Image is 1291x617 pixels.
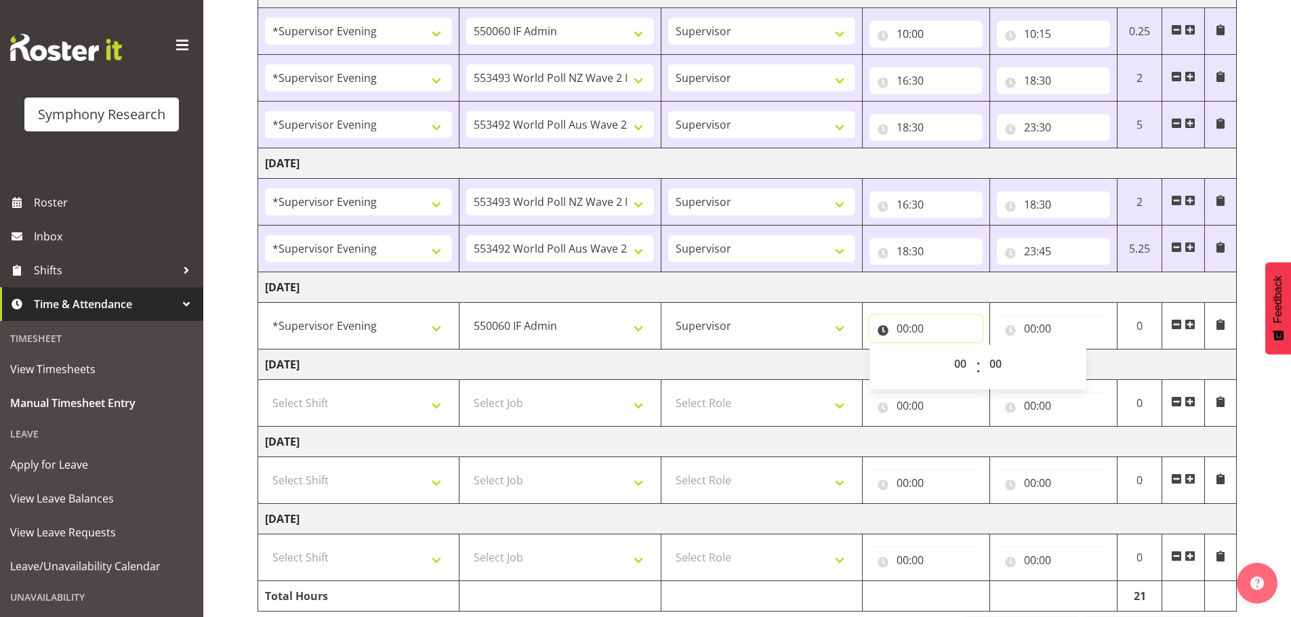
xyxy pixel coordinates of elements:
div: Timesheet [3,324,200,352]
input: Click to select... [869,315,983,342]
input: Click to select... [869,547,983,574]
a: Leave/Unavailability Calendar [3,549,200,583]
td: 0 [1117,457,1162,504]
div: Leave [3,420,200,448]
td: [DATE] [258,148,1237,179]
span: Feedback [1272,276,1284,323]
input: Click to select... [869,191,983,218]
input: Click to select... [869,20,983,47]
td: 5.25 [1117,226,1162,272]
input: Click to select... [869,469,983,496]
span: View Leave Requests [10,522,193,542]
input: Click to select... [997,67,1110,94]
td: 0 [1117,303,1162,349]
input: Click to select... [997,20,1110,47]
td: [DATE] [258,272,1237,303]
span: View Timesheets [10,359,193,379]
span: Apply for Leave [10,454,193,475]
input: Click to select... [997,315,1110,342]
img: help-xxl-2.png [1250,576,1264,590]
button: Feedback - Show survey [1265,262,1291,354]
img: Rosterit website logo [10,34,122,61]
span: Inbox [34,226,197,247]
td: 0 [1117,534,1162,581]
td: 2 [1117,55,1162,102]
span: Shifts [34,260,176,280]
input: Click to select... [997,191,1110,218]
span: Manual Timesheet Entry [10,393,193,413]
input: Click to select... [869,392,983,419]
span: Roster [34,192,197,213]
div: Unavailability [3,583,200,611]
td: 21 [1117,581,1162,612]
a: Apply for Leave [3,448,200,482]
td: [DATE] [258,504,1237,534]
a: View Leave Balances [3,482,200,515]
input: Click to select... [997,238,1110,265]
td: 5 [1117,102,1162,148]
input: Click to select... [997,469,1110,496]
td: [DATE] [258,349,1237,380]
input: Click to select... [869,114,983,141]
span: Leave/Unavailability Calendar [10,556,193,576]
a: View Leave Requests [3,515,200,549]
span: Time & Attendance [34,294,176,314]
input: Click to select... [869,238,983,265]
td: 0.25 [1117,8,1162,55]
span: View Leave Balances [10,488,193,509]
a: View Timesheets [3,352,200,386]
span: : [976,350,981,384]
input: Click to select... [997,547,1110,574]
td: 0 [1117,380,1162,427]
input: Click to select... [869,67,983,94]
td: 2 [1117,179,1162,226]
td: [DATE] [258,427,1237,457]
div: Symphony Research [38,104,165,125]
td: Total Hours [258,581,459,612]
input: Click to select... [997,392,1110,419]
a: Manual Timesheet Entry [3,386,200,420]
input: Click to select... [997,114,1110,141]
